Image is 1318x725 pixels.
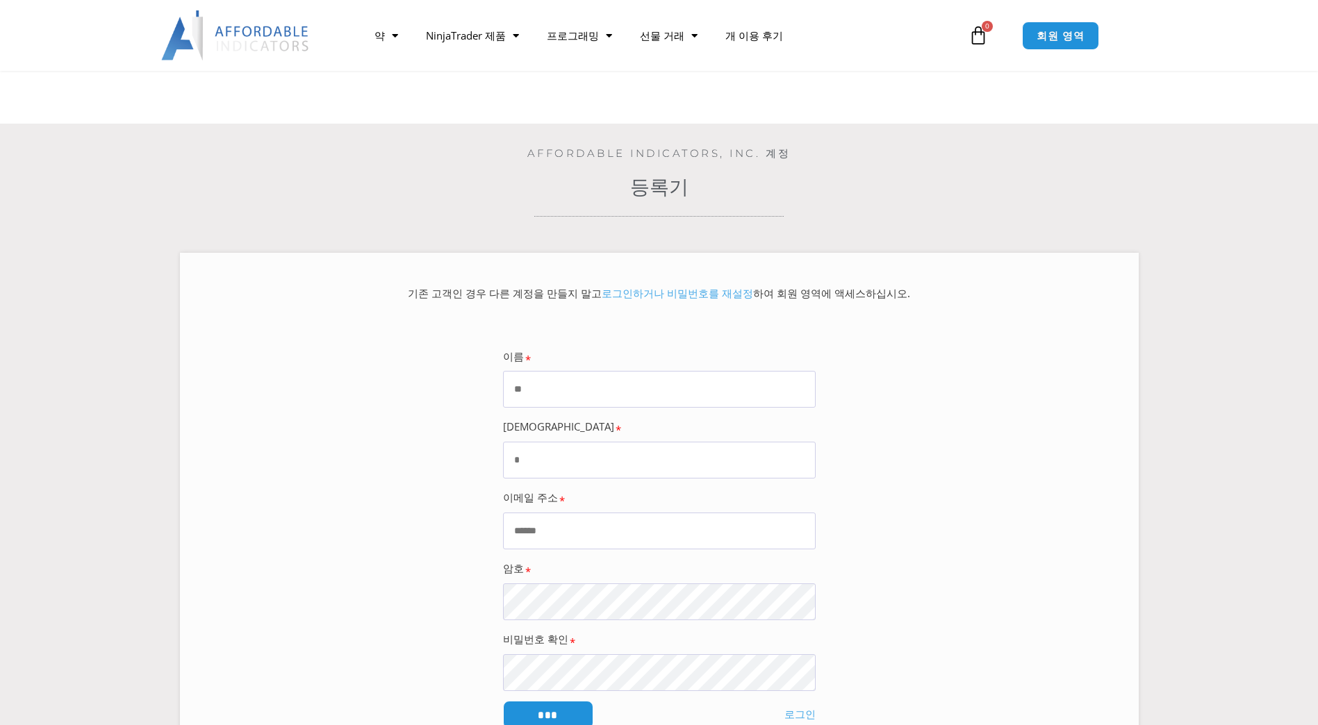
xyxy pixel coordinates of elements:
img: LogoAI | Affordable Indicators – NinjaTrader [161,10,311,60]
label: [DEMOGRAPHIC_DATA] [503,417,614,437]
a: 프로그래밍 [533,19,626,51]
font: 프로그래밍 [547,28,599,42]
font: 선물 거래 [640,28,684,42]
nav: 메뉴 [361,19,965,51]
a: 선물 거래 [626,19,711,51]
a: 로그인 [784,705,816,724]
a: NinjaTrader 제품 [412,19,533,51]
a: Affordable Indicators, Inc. 계정 [527,147,791,160]
font: NinjaTrader 제품 [426,28,506,42]
a: 0 [948,15,1009,56]
a: 비밀번호를 재설정 [667,286,753,300]
font: 약 [374,28,385,42]
label: 이름 [503,347,524,367]
a: 등록기 [630,175,689,199]
a: 로그인하거나 [602,286,664,300]
a: 약 [361,19,412,51]
span: 0 [982,21,993,32]
a: 회원 영역 [1022,22,1099,50]
label: 암호 [503,559,524,578]
label: 이메일 주소 [503,488,558,508]
span: 회원 영역 [1037,31,1085,41]
p: 기존 고객인 경우 다른 계정을 만들지 말고 하여 회원 영역에 액세스하십시오. [390,284,928,303]
a: 개 이용 후기 [711,19,797,51]
label: 비밀번호 확인 [503,630,568,649]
